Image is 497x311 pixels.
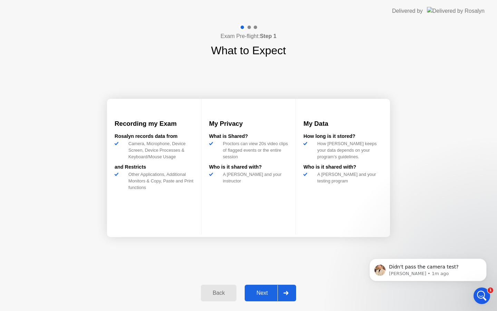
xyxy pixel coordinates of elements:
[10,136,128,150] button: Search for help
[115,119,194,129] h3: Recording my Exam
[14,208,116,215] div: Closing Applications (Windows)
[260,33,276,39] b: Step 1
[119,11,131,23] div: Close
[31,116,71,123] div: [PERSON_NAME]
[209,163,288,171] div: Who is it shared with?
[14,188,116,202] div: Downloading and Installing Rosalyn App (General)
[392,7,423,15] div: Delivered by
[10,152,128,172] div: Downloading & Installing Rosalyn App (Canvas)
[14,175,116,182] div: Tech & Permissions Pre-Flight
[14,109,28,123] img: Profile image for Abdul
[209,119,288,129] h3: My Privacy
[303,163,382,171] div: Who is it shared with?
[15,233,31,238] span: Home
[81,11,95,25] img: Profile image for Abdul
[220,171,288,184] div: A [PERSON_NAME] and your instructor
[474,288,490,304] iframe: Intercom live chat
[31,110,109,115] span: Didn't pass the camera test?
[314,171,382,184] div: A [PERSON_NAME] and your testing program
[126,140,194,160] div: Camera, Microphone, Device Screen, Device Processes & Keyboard/Mouse Usage
[57,233,81,238] span: Messages
[359,244,497,292] iframe: Intercom notifications message
[68,11,81,25] img: Profile image for Sefatullah
[488,288,493,293] span: 1
[14,49,124,61] p: Hi Trelycia 👋
[14,139,56,147] span: Search for help
[14,14,54,23] img: logo
[10,172,128,185] div: Tech & Permissions Pre-Flight
[7,93,131,129] div: Recent messageProfile image for AbdulDidn't pass the camera test?[PERSON_NAME]•1m ago
[303,133,382,140] div: How long is it stored?
[92,216,138,243] button: Help
[245,285,296,301] button: Next
[72,116,93,123] div: • 1m ago
[10,205,128,218] div: Closing Applications (Windows)
[201,285,236,301] button: Back
[221,32,276,40] h4: Exam Pre-flight:
[220,140,288,160] div: Proctors can view 20s video clips of flagged events or the entire session
[314,140,382,160] div: How [PERSON_NAME] keeps your data depends on your program’s guidelines.
[427,7,485,15] img: Delivered by Rosalyn
[203,290,234,296] div: Back
[247,290,277,296] div: Next
[109,233,120,238] span: Help
[115,133,194,140] div: Rosalyn records data from
[211,42,286,59] h1: What to Expect
[10,185,128,205] div: Downloading and Installing Rosalyn App (General)
[303,119,382,129] h3: My Data
[14,155,116,170] div: Downloading & Installing Rosalyn App (Canvas)
[94,11,108,25] div: Profile image for Tabasum
[126,171,194,191] div: Other Applications, Additional Monitors & Copy, Paste and Print functions
[46,216,92,243] button: Messages
[209,133,288,140] div: What is Shared?
[115,163,194,171] div: and Restricts
[14,61,124,84] p: How can I assist you?
[7,103,131,129] div: Profile image for AbdulDidn't pass the camera test?[PERSON_NAME]•1m ago
[14,99,124,106] div: Recent message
